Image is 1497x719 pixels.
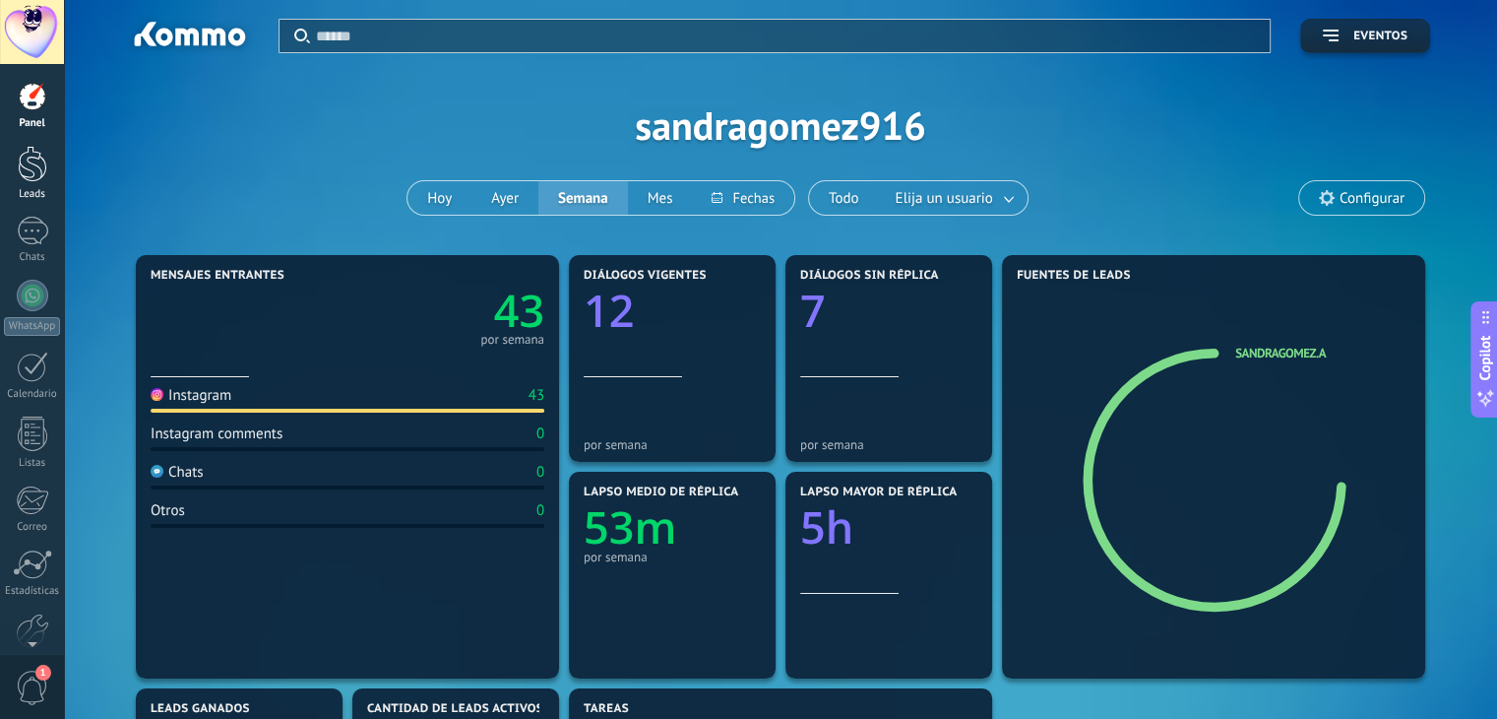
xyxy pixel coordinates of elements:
div: por semana [480,335,544,345]
text: 7 [800,281,826,341]
span: Diálogos vigentes [584,269,707,283]
span: Elija un usuario [892,185,997,212]
span: Lapso mayor de réplica [800,486,957,499]
div: Chats [4,251,61,264]
div: Listas [4,457,61,470]
div: Estadísticas [4,585,61,598]
span: Diálogos sin réplica [800,269,939,283]
span: Cantidad de leads activos [367,702,543,716]
a: 5h [800,497,977,557]
button: Todo [809,181,879,215]
div: Calendario [4,388,61,401]
div: WhatsApp [4,317,60,336]
span: Configurar [1340,190,1404,207]
div: 0 [536,501,544,520]
div: 0 [536,463,544,482]
div: Otros [151,501,185,520]
button: Fechas [692,181,793,215]
img: Instagram [151,388,163,401]
span: Fuentes de leads [1017,269,1131,283]
div: por semana [584,550,761,564]
text: 43 [494,281,544,341]
a: 43 [347,281,544,341]
div: 43 [529,386,544,405]
button: Ayer [471,181,538,215]
a: sandragomez.a [1235,345,1326,361]
div: Panel [4,117,61,130]
div: Instagram [151,386,231,405]
button: Eventos [1300,19,1430,53]
button: Mes [628,181,693,215]
div: Instagram comments [151,425,282,443]
button: Hoy [407,181,471,215]
span: Copilot [1475,336,1495,381]
span: Lapso medio de réplica [584,486,739,499]
button: Semana [538,181,628,215]
div: por semana [584,437,761,452]
button: Elija un usuario [879,181,1028,215]
span: Tareas [584,702,629,716]
text: 53m [584,497,676,557]
text: 12 [584,281,634,341]
div: 0 [536,425,544,443]
span: Leads ganados [151,702,250,716]
img: Chats [151,465,163,478]
text: 5h [800,497,853,557]
div: Chats [151,463,204,482]
div: por semana [800,437,977,452]
span: 1 [35,665,51,681]
span: Eventos [1353,30,1407,43]
div: Leads [4,188,61,201]
span: Mensajes entrantes [151,269,284,283]
div: Correo [4,521,61,534]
